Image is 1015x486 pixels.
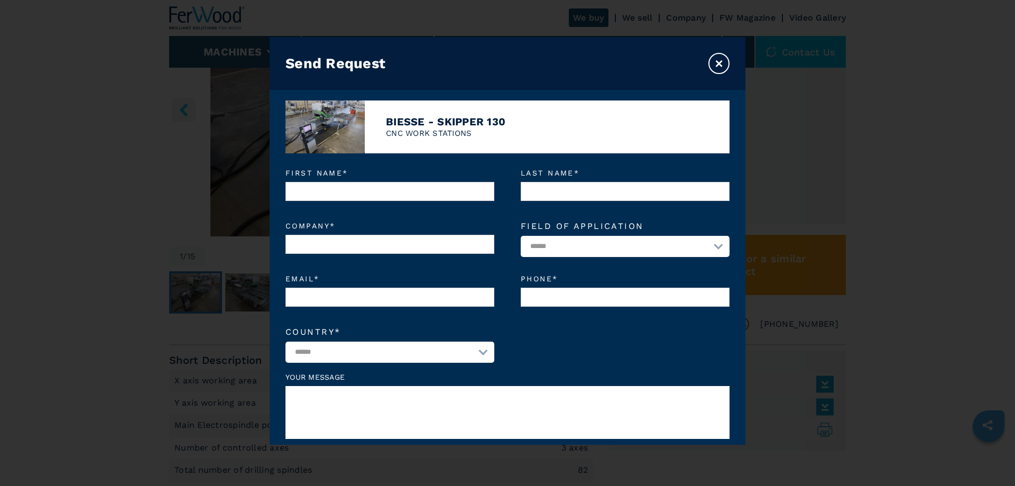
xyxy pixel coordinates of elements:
em: Company [285,222,494,230]
em: Last name [521,169,730,177]
label: Your message [285,373,730,381]
label: Country [285,328,494,336]
input: Last name* [521,182,730,201]
img: image [285,100,365,153]
em: Email [285,275,494,282]
h3: Send Request [285,55,385,72]
em: First name [285,169,494,177]
p: CNC WORK STATIONS [386,128,505,139]
input: First name* [285,182,494,201]
input: Email* [285,288,494,307]
em: Phone [521,275,730,282]
button: × [708,53,730,74]
h4: BIESSE - SKIPPER 130 [386,115,505,128]
input: Company* [285,235,494,254]
input: Phone* [521,288,730,307]
label: Field of application [521,222,730,231]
